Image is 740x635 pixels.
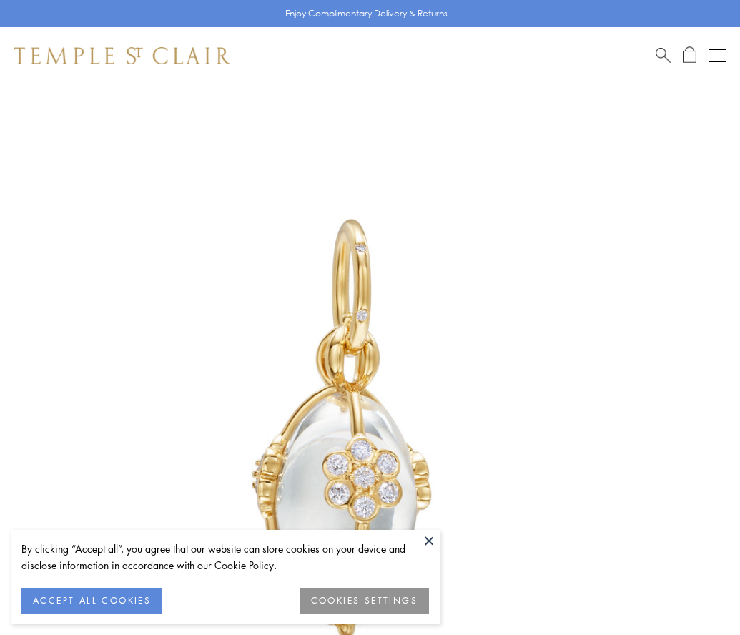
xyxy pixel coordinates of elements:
[683,46,696,64] a: Open Shopping Bag
[709,47,726,64] button: Open navigation
[21,588,162,614] button: ACCEPT ALL COOKIES
[14,47,230,64] img: Temple St. Clair
[656,46,671,64] a: Search
[285,6,448,21] p: Enjoy Complimentary Delivery & Returns
[300,588,429,614] button: COOKIES SETTINGS
[21,541,429,574] div: By clicking “Accept all”, you agree that our website can store cookies on your device and disclos...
